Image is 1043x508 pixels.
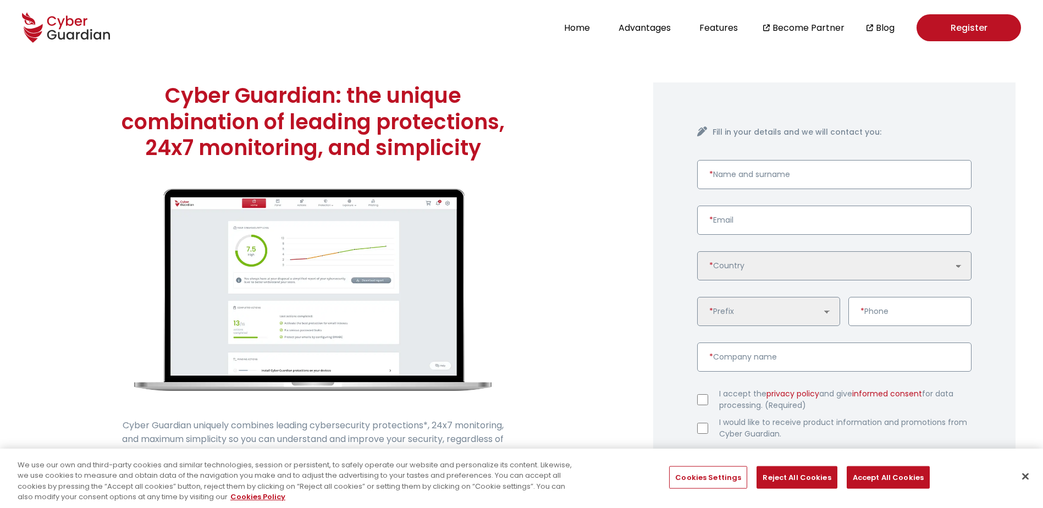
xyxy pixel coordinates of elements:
[848,297,972,326] input: Enter a valid phone number.
[134,189,492,391] img: cyberguardian-home
[719,417,972,440] label: I would like to receive product information and promotions from Cyber Guardian.
[561,20,593,35] button: Home
[713,126,972,138] h4: Fill in your details and we will contact you:
[18,460,573,503] div: We use our own and third-party cookies and similar technologies, session or persistent, to safely...
[917,14,1021,41] a: Register
[1013,464,1038,488] button: Close
[852,388,922,399] a: informed consent
[719,388,972,411] label: I accept the and give for data processing. (Required)
[772,21,845,35] a: Become Partner
[230,492,285,502] a: More information about your privacy, opens in a new tab
[669,466,747,489] button: Cookies Settings
[876,21,895,35] a: Blog
[757,466,837,489] button: Reject All Cookies
[696,20,741,35] button: Features
[120,418,505,460] p: Cyber Guardian uniquely combines leading cybersecurity protections*, 24x7 monitoring, and maximum...
[120,82,505,161] h1: Cyber Guardian: the unique combination of leading protections, 24x7 monitoring, and simplicity
[847,466,930,489] button: Accept All Cookies
[615,20,674,35] button: Advantages
[766,388,819,399] a: privacy policy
